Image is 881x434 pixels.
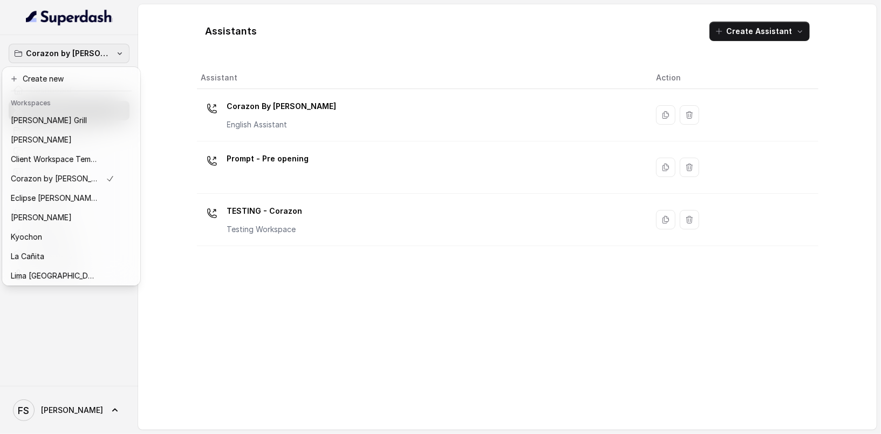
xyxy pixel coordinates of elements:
[2,67,140,286] div: Corazon by [PERSON_NAME]
[11,133,72,146] p: [PERSON_NAME]
[26,47,112,60] p: Corazon by [PERSON_NAME]
[11,269,97,282] p: Lima [GEOGRAPHIC_DATA]
[11,192,97,205] p: Eclipse [PERSON_NAME]
[11,211,72,224] p: [PERSON_NAME]
[11,250,44,263] p: La Cañita
[9,44,129,63] button: Corazon by [PERSON_NAME]
[4,93,138,111] header: Workspaces
[11,172,97,185] p: Corazon by [PERSON_NAME]
[11,230,42,243] p: Kyochon
[11,114,87,127] p: [PERSON_NAME] Grill
[4,69,138,89] button: Create new
[11,153,97,166] p: Client Workspace Template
